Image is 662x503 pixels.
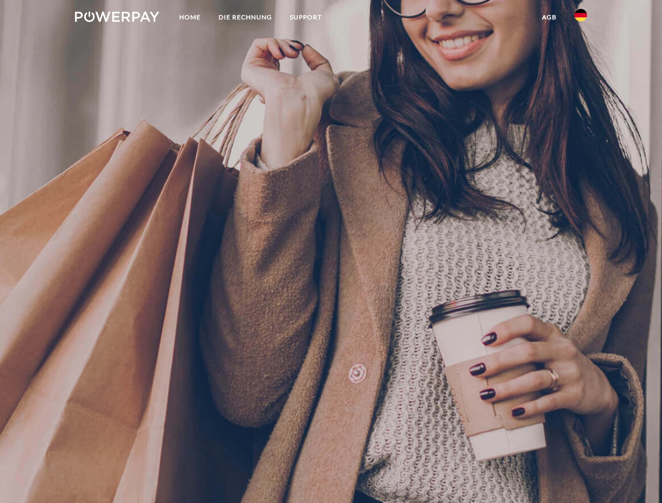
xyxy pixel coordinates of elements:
[574,9,587,21] img: de
[533,8,566,27] a: agb
[170,8,210,27] a: Home
[281,8,331,27] a: SUPPORT
[75,12,159,22] img: logo-powerpay-white.svg
[210,8,281,27] a: DIE RECHNUNG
